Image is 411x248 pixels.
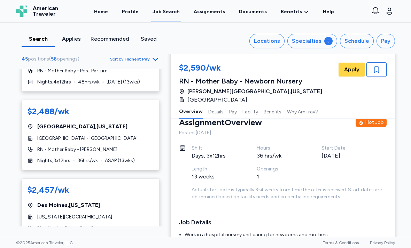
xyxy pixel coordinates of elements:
span: Sort by [110,56,123,62]
span: ASAP ( 13 wks) [105,157,135,164]
span: 56 [51,56,57,62]
div: Openings [257,166,305,173]
span: Des Moines , [US_STATE] [37,201,100,209]
div: 13 weeks [192,173,240,181]
div: RN - Mother Baby - Newborn Nursery [179,76,322,86]
div: Saved [135,35,162,43]
a: Benefits [281,8,309,15]
span: Apply [344,65,359,74]
button: Specialties [287,34,337,48]
span: Nights , 4 x 12 hrs [37,79,71,86]
span: RN - Mother Baby - Post Partum [37,67,108,74]
img: Logo [16,6,27,17]
button: Why AmTrav? [287,104,318,119]
span: positions [28,56,49,62]
div: Schedule [344,37,369,45]
div: Applies [57,35,85,43]
div: Recommended [91,35,129,43]
div: $2,590/wk [179,62,322,75]
a: Job Search [151,1,181,22]
span: [GEOGRAPHIC_DATA] [187,96,247,104]
button: Benefits [264,104,281,119]
span: 45 [22,56,28,62]
span: Nights , 3 x 12 hrs [37,157,70,164]
div: Hours [257,145,305,152]
span: 36 hrs/wk [77,157,98,164]
span: Benefits [281,8,302,15]
div: Hot Job [365,119,384,126]
div: Actual start date is typically 3-4 weeks from time the offer is received. Start dates are determi... [192,186,387,200]
span: [GEOGRAPHIC_DATA] - [GEOGRAPHIC_DATA] [37,135,138,142]
div: Days, 3x12hrs [192,152,240,160]
button: Facility [242,104,258,119]
div: Assignment Overview [179,117,262,128]
a: Privacy Policy [370,240,395,245]
div: $2,488/wk [28,106,69,117]
div: ( ) [22,56,82,63]
button: Sort byHighest Pay [110,55,160,63]
div: Shift [192,145,240,152]
a: Terms & Conditions [323,240,359,245]
div: 1 [257,173,305,181]
span: 48 hrs/wk [78,79,100,86]
span: American Traveler [33,6,58,17]
span: [GEOGRAPHIC_DATA] , [US_STATE] [37,122,127,131]
span: RN - Mother Baby - [PERSON_NAME] [37,146,117,153]
div: Locations [254,37,280,45]
span: [DATE] ( 13 wks) [107,79,140,86]
li: Work in a hospital nursery unit caring for newborns and mothers [185,231,387,238]
div: Posted [DATE] [179,129,387,136]
div: Search [24,35,52,43]
div: Specialties [292,37,321,45]
span: Highest Pay [125,56,150,62]
div: [DATE] [321,152,370,160]
button: Apply [339,63,365,77]
button: Schedule [340,34,374,48]
button: Pay [377,34,395,48]
div: 36 hrs/wk [257,152,305,160]
button: Locations [249,34,285,48]
div: Job Search [153,8,180,15]
button: Overview [179,104,203,119]
span: RN - Mother Baby - Post Partum [37,225,108,232]
div: Start Date [321,145,370,152]
span: [PERSON_NAME][GEOGRAPHIC_DATA] , [US_STATE] [187,87,322,96]
div: $2,457/wk [28,184,69,195]
span: [US_STATE][GEOGRAPHIC_DATA] [37,214,112,221]
span: © 2025 American Traveler, LLC [16,240,73,246]
button: Pay [229,104,237,119]
div: Length [192,166,240,173]
div: Pay [381,37,390,45]
h3: Job Details [179,217,387,227]
span: openings [57,56,78,62]
button: Details [208,104,224,119]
